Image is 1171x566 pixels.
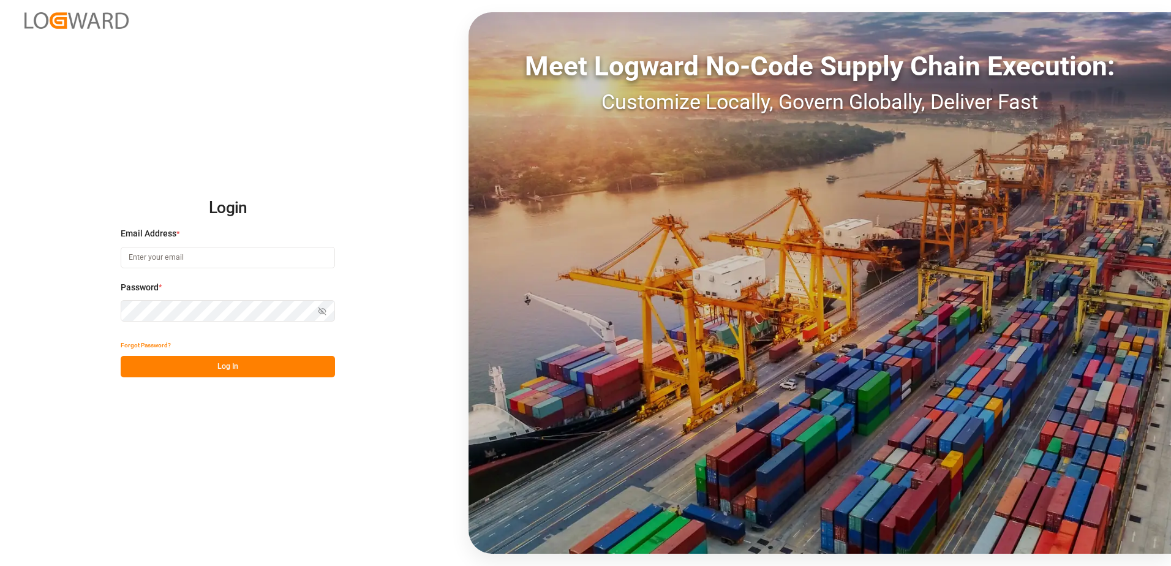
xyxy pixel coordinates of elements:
[121,227,176,240] span: Email Address
[121,356,335,377] button: Log In
[121,247,335,268] input: Enter your email
[121,281,159,294] span: Password
[469,46,1171,86] div: Meet Logward No-Code Supply Chain Execution:
[24,12,129,29] img: Logward_new_orange.png
[469,86,1171,118] div: Customize Locally, Govern Globally, Deliver Fast
[121,334,171,356] button: Forgot Password?
[121,189,335,228] h2: Login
